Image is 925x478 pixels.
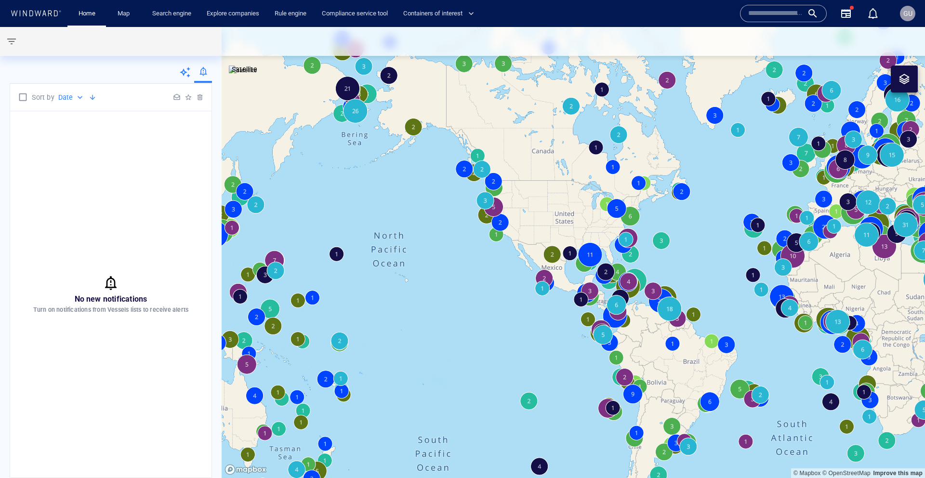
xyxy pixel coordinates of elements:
a: Explore companies [203,5,263,22]
a: Rule engine [271,5,310,22]
a: Mapbox logo [225,464,267,475]
p: Turn on notifications from Vessels lists to receive alerts [33,305,189,314]
span: No new notifications [75,294,147,304]
iframe: Chat [884,435,918,471]
p: Sort by [32,92,54,103]
a: Map feedback [873,470,923,477]
button: Home [71,5,102,22]
a: OpenStreetMap [822,470,871,477]
p: Satellite [232,64,257,75]
a: Search engine [148,5,195,22]
a: Home [75,5,99,22]
span: Containers of interest [403,8,474,19]
button: Map [110,5,141,22]
div: Date [58,92,85,103]
div: Notification center [867,8,879,19]
a: Compliance service tool [318,5,392,22]
a: Mapbox [793,470,820,477]
img: satellite [229,66,257,75]
span: GU [903,10,912,17]
button: GU [898,4,917,23]
p: Date [58,92,73,103]
canvas: Map [222,27,925,478]
button: Containers of interest [399,5,482,22]
a: Map [114,5,137,22]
